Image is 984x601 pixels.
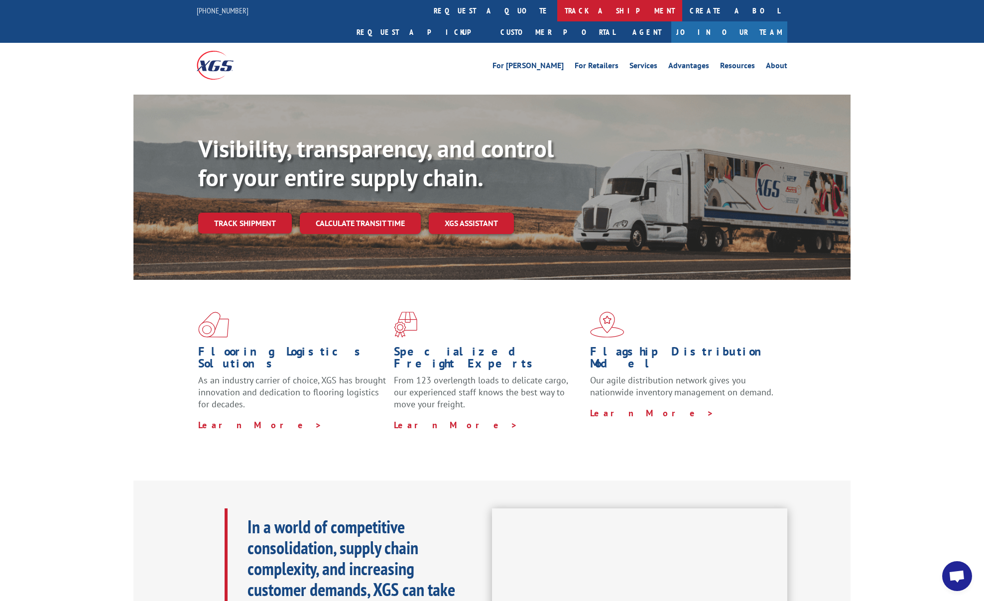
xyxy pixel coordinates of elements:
a: Advantages [668,62,709,73]
h1: Flagship Distribution Model [590,346,778,374]
a: Open chat [942,561,972,591]
img: xgs-icon-flagship-distribution-model-red [590,312,624,338]
a: Customer Portal [493,21,622,43]
span: As an industry carrier of choice, XGS has brought innovation and dedication to flooring logistics... [198,374,386,410]
b: Visibility, transparency, and control for your entire supply chain. [198,133,554,193]
h1: Specialized Freight Experts [394,346,582,374]
a: About [766,62,787,73]
a: Agent [622,21,671,43]
a: [PHONE_NUMBER] [197,5,248,15]
img: xgs-icon-total-supply-chain-intelligence-red [198,312,229,338]
a: Resources [720,62,755,73]
a: Services [629,62,657,73]
a: For Retailers [575,62,618,73]
a: Track shipment [198,213,292,234]
a: For [PERSON_NAME] [492,62,564,73]
a: Learn More > [394,419,518,431]
a: Learn More > [198,419,322,431]
p: From 123 overlength loads to delicate cargo, our experienced staff knows the best way to move you... [394,374,582,419]
span: Our agile distribution network gives you nationwide inventory management on demand. [590,374,773,398]
a: XGS ASSISTANT [429,213,514,234]
a: Learn More > [590,407,714,419]
a: Request a pickup [349,21,493,43]
h1: Flooring Logistics Solutions [198,346,386,374]
img: xgs-icon-focused-on-flooring-red [394,312,417,338]
a: Calculate transit time [300,213,421,234]
a: Join Our Team [671,21,787,43]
